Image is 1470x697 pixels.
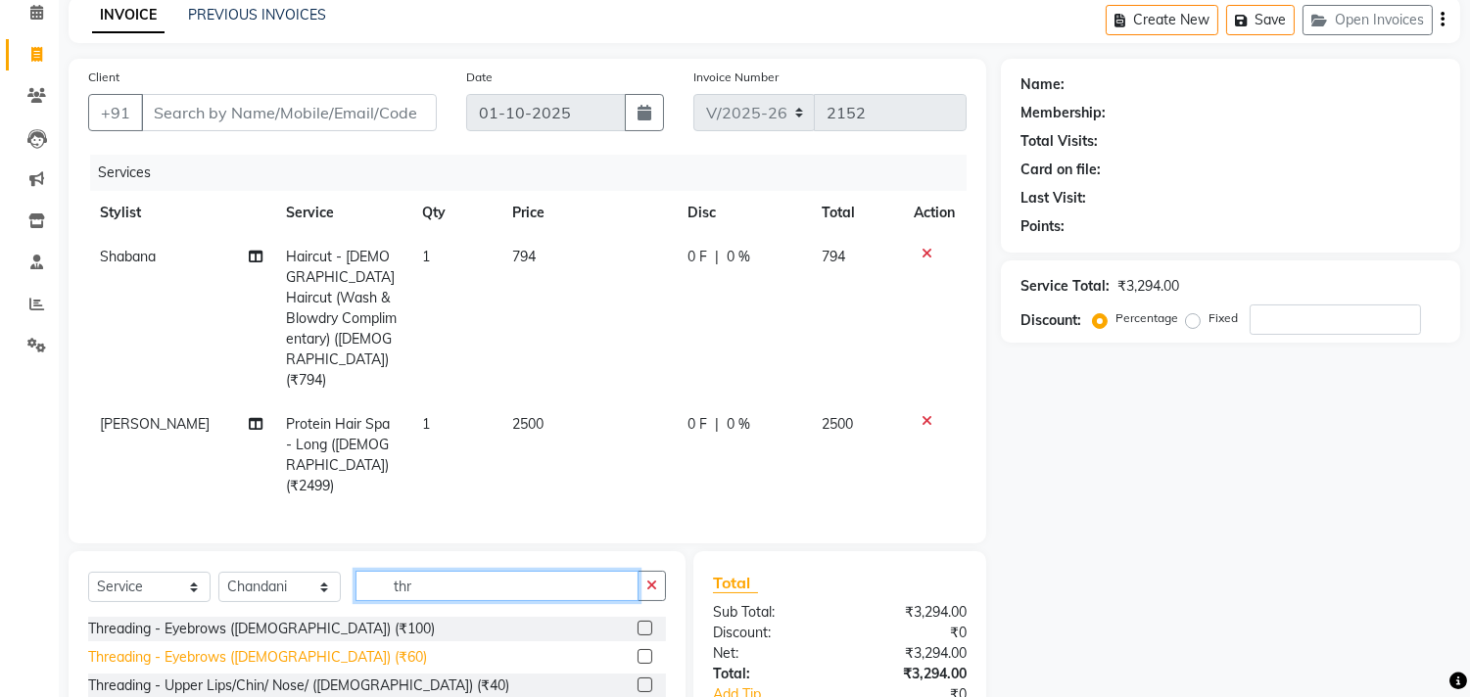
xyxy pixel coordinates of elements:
th: Service [275,191,411,235]
a: PREVIOUS INVOICES [188,6,326,23]
th: Action [902,191,967,235]
button: +91 [88,94,143,131]
th: Qty [410,191,500,235]
div: ₹3,294.00 [1117,276,1179,297]
input: Search or Scan [356,571,639,601]
span: Total [713,573,758,593]
span: Haircut - [DEMOGRAPHIC_DATA] Haircut (Wash & Blowdry Complimentary) ([DEMOGRAPHIC_DATA]) (₹794) [287,248,398,389]
span: Protein Hair Spa - Long ([DEMOGRAPHIC_DATA]) (₹2499) [287,415,391,494]
span: 1 [422,248,430,265]
div: Discount: [698,623,840,643]
div: Last Visit: [1020,188,1086,209]
div: Card on file: [1020,160,1101,180]
div: Total: [698,664,840,684]
span: 0 % [727,247,750,267]
div: Discount: [1020,310,1081,331]
label: Invoice Number [693,69,779,86]
span: 0 % [727,414,750,435]
div: ₹3,294.00 [840,602,982,623]
label: Percentage [1115,309,1178,327]
th: Total [811,191,903,235]
th: Price [500,191,676,235]
div: Sub Total: [698,602,840,623]
label: Client [88,69,119,86]
div: ₹0 [840,623,982,643]
span: 794 [823,248,846,265]
div: Net: [698,643,840,664]
div: Services [90,155,981,191]
button: Create New [1106,5,1218,35]
div: Total Visits: [1020,131,1098,152]
div: ₹3,294.00 [840,664,982,684]
th: Stylist [88,191,275,235]
span: 1 [422,415,430,433]
div: Threading - Upper Lips/Chin/ Nose/ ([DEMOGRAPHIC_DATA]) (₹40) [88,675,509,696]
span: 2500 [512,415,544,433]
div: Points: [1020,216,1065,237]
span: 0 F [688,414,707,435]
span: [PERSON_NAME] [100,415,210,433]
div: Service Total: [1020,276,1110,297]
span: Shabana [100,248,156,265]
span: 2500 [823,415,854,433]
input: Search by Name/Mobile/Email/Code [141,94,437,131]
label: Fixed [1209,309,1238,327]
div: Threading - Eyebrows ([DEMOGRAPHIC_DATA]) (₹100) [88,619,435,639]
button: Save [1226,5,1295,35]
span: | [715,414,719,435]
label: Date [466,69,493,86]
div: ₹3,294.00 [840,643,982,664]
button: Open Invoices [1303,5,1433,35]
div: Name: [1020,74,1065,95]
div: Threading - Eyebrows ([DEMOGRAPHIC_DATA]) (₹60) [88,647,427,668]
span: 0 F [688,247,707,267]
th: Disc [676,191,810,235]
span: | [715,247,719,267]
div: Membership: [1020,103,1106,123]
span: 794 [512,248,536,265]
